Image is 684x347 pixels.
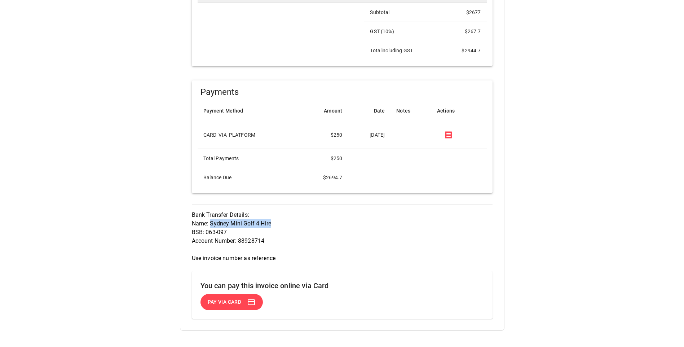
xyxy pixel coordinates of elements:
td: GST ( 10 %) [364,22,443,41]
td: Total Payments [198,149,299,168]
span: Pay via Card [208,298,242,307]
th: Amount [299,101,348,121]
td: $ 250 [299,121,348,149]
th: Notes [390,101,431,121]
td: Total including GST [364,41,443,60]
th: Payment Method [198,101,299,121]
h6: You can pay this invoice online via Card [200,280,484,291]
td: CARD_VIA_PLATFORM [198,121,299,149]
td: $ 267.7 [443,22,487,41]
td: [DATE] [348,121,390,149]
td: $ 250 [299,149,348,168]
th: Actions [431,101,486,121]
p: Bank Transfer Details: Name: Sydney Mini Golf 4 Hire BSB: 063-097 Account Number: 88928714 Use in... [192,211,493,263]
th: Date [348,101,390,121]
td: Subtotal [364,3,443,22]
td: $ 2677 [443,3,487,22]
td: $ 2694.7 [299,168,348,187]
h5: Payments [200,86,487,98]
button: Pay via Card [200,294,263,310]
td: $ 2944.7 [443,41,487,60]
td: Balance Due [198,168,299,187]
